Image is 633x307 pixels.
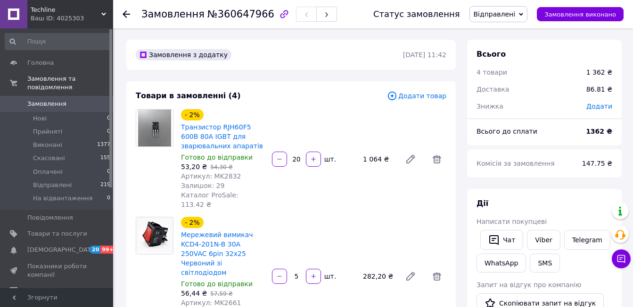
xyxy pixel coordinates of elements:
[359,270,397,283] div: 282,20 ₴
[322,154,337,164] div: шт.
[181,123,263,150] a: Транзистор RJH60F5 600В 80А IGBT для зварювальних апаратів
[181,191,238,208] span: Каталог ProSale: 113.42 ₴
[100,246,116,254] span: 99+
[138,110,172,146] img: Транзистор RJH60F5 600В 80А IGBT для зварювальних апаратів
[403,51,446,59] time: [DATE] 11:42
[181,290,207,297] span: 56,44 ₴
[97,141,110,149] span: 1377
[33,181,72,189] span: Відправлені
[477,281,581,289] span: Запит на відгук про компанію
[33,168,63,176] span: Оплачені
[181,231,253,276] a: Мережевий вимикач KCD4-201N-B 30A 250VAC 6pin 32х25 Червоний зі світлодіодом
[401,150,420,169] a: Редагувати
[427,267,446,286] span: Видалити
[27,59,54,67] span: Головна
[207,9,274,20] span: №360647966
[181,153,253,161] span: Готово до відправки
[530,254,560,273] button: SMS
[181,109,204,120] div: - 2%
[477,85,509,93] span: Доставка
[181,217,204,228] div: - 2%
[477,160,555,167] span: Комісія за замовлення
[387,91,446,101] span: Додати товар
[477,254,526,273] a: WhatsApp
[31,14,113,23] div: Ваш ID: 4025303
[474,10,516,18] span: Відправлені
[33,194,92,203] span: На відвантаження
[581,79,618,100] div: 86.81 ₴
[107,128,110,136] span: 0
[90,246,100,254] span: 20
[181,280,253,288] span: Готово до відправки
[477,102,503,110] span: Знижка
[477,50,506,59] span: Всього
[27,213,73,222] span: Повідомлення
[33,128,62,136] span: Прийняті
[359,153,397,166] div: 1 064 ₴
[123,9,130,19] div: Повернутися назад
[322,272,337,281] div: шт.
[27,262,87,279] span: Показники роботи компанії
[401,267,420,286] a: Редагувати
[210,290,232,297] span: 57,59 ₴
[27,75,113,92] span: Замовлення та повідомлення
[27,100,66,108] span: Замовлення
[107,168,110,176] span: 0
[31,6,101,14] span: Techline
[33,114,47,123] span: Нові
[141,9,205,20] span: Замовлення
[477,199,488,208] span: Дії
[136,217,173,254] img: Мережевий вимикач KCD4-201N-B 30A 250VAC 6pin 32х25 Червоний зі світлодіодом
[564,230,610,250] a: Telegram
[33,154,65,162] span: Скасовані
[477,128,537,135] span: Всього до сплати
[100,181,110,189] span: 219
[181,299,241,307] span: Артикул: MK2661
[586,68,612,77] div: 1 362 ₴
[537,7,624,21] button: Замовлення виконано
[107,114,110,123] span: 0
[107,194,110,203] span: 0
[181,172,241,180] span: Артикул: MK2832
[27,230,87,238] span: Товари та послуги
[100,154,110,162] span: 155
[544,11,616,18] span: Замовлення виконано
[136,91,241,100] span: Товари в замовленні (4)
[5,33,111,50] input: Пошук
[33,141,62,149] span: Виконані
[527,230,560,250] a: Viber
[181,163,207,171] span: 53,20 ₴
[210,164,232,171] span: 54,30 ₴
[136,49,231,60] div: Замовлення з додатку
[27,287,52,295] span: Відгуки
[477,68,507,76] span: 4 товари
[586,102,612,110] span: Додати
[27,246,97,254] span: [DEMOGRAPHIC_DATA]
[586,128,612,135] b: 1362 ₴
[373,9,460,19] div: Статус замовлення
[477,218,547,225] span: Написати покупцеві
[427,150,446,169] span: Видалити
[480,230,523,250] button: Чат
[582,160,612,167] span: 147.75 ₴
[612,249,631,268] button: Чат з покупцем
[181,182,224,189] span: Залишок: 29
